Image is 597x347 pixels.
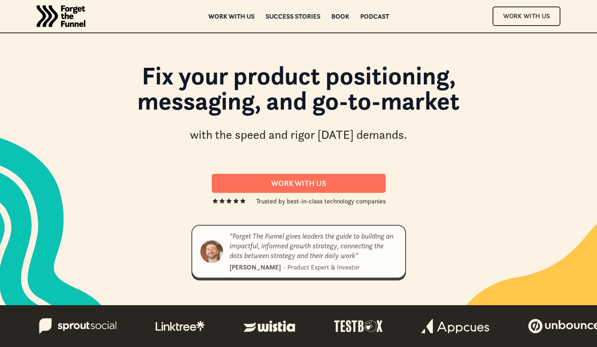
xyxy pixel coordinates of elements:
[230,231,397,261] div: "Forget The Funnel gives leaders the guide to building an impactful, informed growth strategy, co...
[190,127,407,143] div: with the speed and rigor [DATE] demands.
[256,196,386,206] div: Trusted by best-in-class technology companies
[212,174,386,193] a: Work With us
[230,262,281,272] div: [PERSON_NAME]
[360,13,389,19] a: Podcast
[79,63,518,122] h1: Fix your product positioning, messaging, and go-to-market
[208,13,254,19] a: Work with us
[493,6,560,26] a: Work With Us
[221,179,376,188] div: Work With us
[287,262,360,272] div: Product Expert & Investor
[283,262,285,272] div: ·
[265,13,320,19] a: Success Stories
[331,13,349,19] a: Book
